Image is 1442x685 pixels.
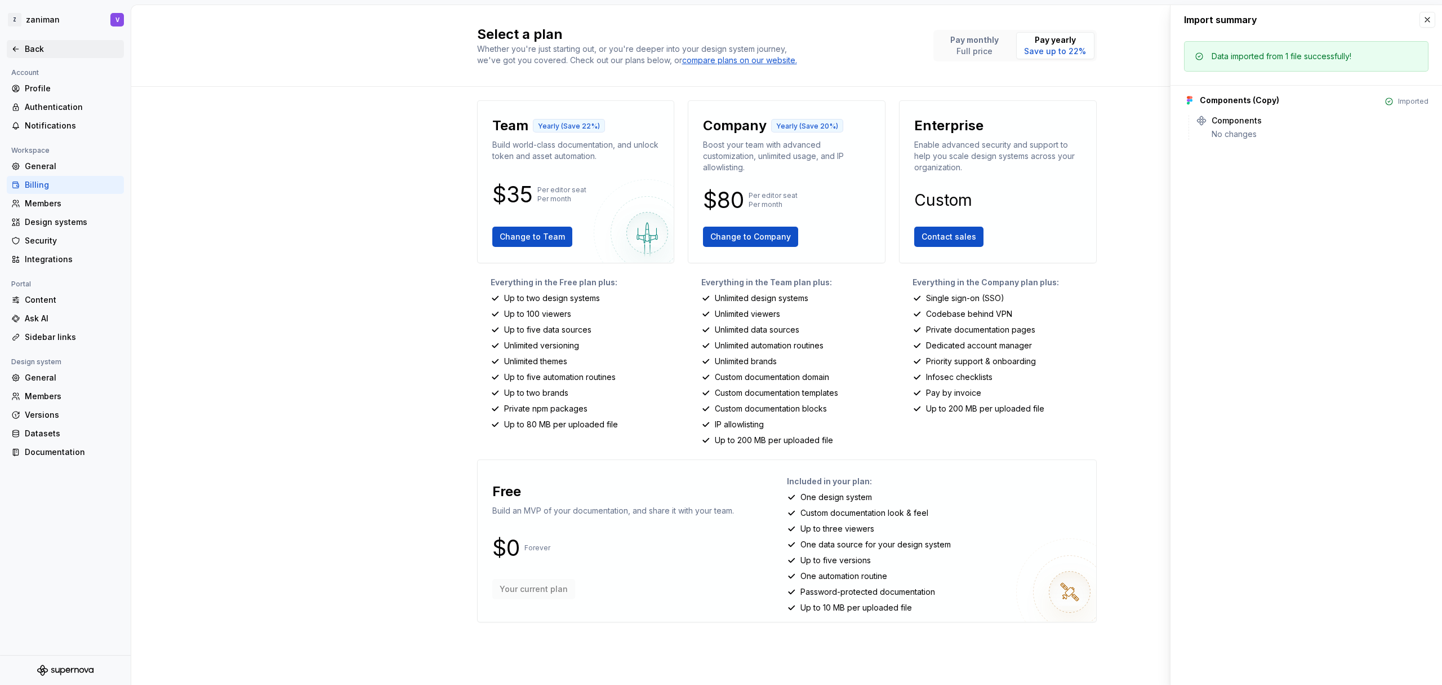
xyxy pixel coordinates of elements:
p: Per editor seat Per month [537,185,586,204]
span: Change to Company [710,231,791,242]
div: Workspace [7,144,54,157]
p: Enable advanced security and support to help you scale design systems across your organization. [914,139,1081,173]
p: Infosec checklists [926,372,993,383]
a: Integrations [7,250,124,268]
p: One design system [800,492,872,503]
p: Dedicated account manager [926,340,1032,351]
button: Contact sales [914,227,983,247]
p: Single sign-on (SSO) [926,293,1004,304]
p: Up to 80 MB per uploaded file [504,419,618,430]
div: Data imported from 1 file successfully! [1212,51,1351,62]
p: $80 [703,193,744,207]
p: Custom documentation templates [715,387,838,399]
p: Build world-class documentation, and unlock token and asset automation. [492,139,660,162]
p: Custom [914,193,972,207]
p: Everything in the Company plan plus: [913,277,1097,288]
p: Forever [524,543,550,553]
div: V [115,15,119,24]
a: Profile [7,79,124,98]
p: Pay yearly [1024,34,1086,46]
div: Members [25,391,119,402]
a: Members [7,195,124,213]
p: Up to 200 MB per uploaded file [926,403,1044,414]
p: Up to 200 MB per uploaded file [715,435,833,446]
p: One automation routine [800,571,887,582]
a: Datasets [7,425,124,443]
p: One data source for your design system [800,539,951,550]
div: Members [25,198,119,209]
span: Change to Team [500,231,565,242]
p: Up to five data sources [504,324,591,335]
p: $0 [492,541,520,555]
p: Per editor seat Per month [749,191,798,209]
div: Profile [25,83,119,94]
a: Documentation [7,443,124,461]
div: Components [1212,115,1262,126]
div: zaniman [26,14,60,25]
a: General [7,369,124,387]
a: Notifications [7,117,124,135]
a: Ask AI [7,310,124,328]
p: Up to 100 viewers [504,308,571,320]
p: Priority support & onboarding [926,356,1036,367]
a: Billing [7,176,124,194]
div: Design systems [25,216,119,228]
div: Billing [25,179,119,191]
p: Included in your plan: [787,476,1087,487]
p: Password-protected documentation [800,586,935,598]
p: Up to two brands [504,387,568,399]
div: Documentation [25,447,119,458]
p: Enterprise [914,117,983,135]
p: Yearly (Save 22%) [538,122,600,131]
a: Sidebar links [7,328,124,346]
p: Team [492,117,528,135]
div: Z [8,13,21,26]
p: Custom documentation look & feel [800,507,928,519]
button: Change to Team [492,227,572,247]
div: Imported [1398,97,1428,106]
p: Up to 10 MB per uploaded file [800,602,912,613]
button: ZzanimanV [2,7,128,32]
p: Unlimited viewers [715,308,780,320]
p: Custom documentation blocks [715,403,827,414]
a: Authentication [7,98,124,116]
div: General [25,372,119,383]
div: Authentication [25,101,119,113]
h2: Select a plan [477,25,920,43]
div: Content [25,294,119,306]
p: Everything in the Team plan plus: [701,277,885,288]
button: Change to Company [703,227,798,247]
p: Everything in the Free plan plus: [491,277,675,288]
div: Design system [7,355,66,369]
div: Versions [25,409,119,421]
div: Import summary [1184,13,1257,26]
div: Components (Copy) [1200,95,1279,106]
p: Up to five automation routines [504,372,616,383]
a: Content [7,291,124,309]
p: Custom documentation domain [715,372,829,383]
p: Up to five versions [800,555,871,566]
a: Design systems [7,213,124,231]
p: Unlimited themes [504,356,567,367]
svg: Supernova Logo [37,665,94,676]
p: Unlimited design systems [715,293,808,304]
p: Unlimited automation routines [715,340,824,351]
p: Full price [950,46,999,57]
p: Unlimited versioning [504,340,579,351]
p: Company [703,117,767,135]
p: Unlimited brands [715,356,777,367]
div: compare plans on our website. [682,55,797,66]
div: Sidebar links [25,332,119,343]
p: Save up to 22% [1024,46,1086,57]
button: Pay monthlyFull price [936,32,1014,59]
div: Back [25,43,119,55]
a: Back [7,40,124,58]
a: General [7,157,124,175]
div: Datasets [25,428,119,439]
p: Boost your team with advanced customization, unlimited usage, and IP allowlisting. [703,139,870,173]
div: No changes [1212,129,1428,140]
p: Yearly (Save 20%) [776,122,838,131]
p: IP allowlisting [715,419,764,430]
div: Account [7,66,43,79]
p: Private npm packages [504,403,588,414]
